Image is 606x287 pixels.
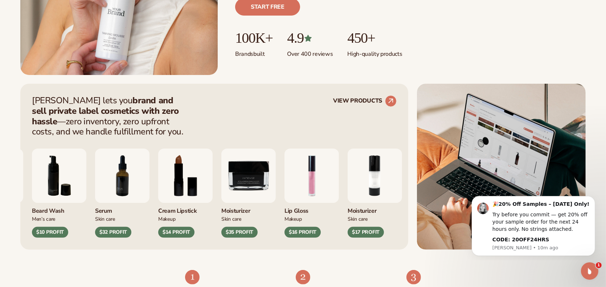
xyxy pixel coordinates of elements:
img: Moisturizing lotion. [348,149,402,203]
div: Beard Wash [32,203,86,215]
img: Luxury cream lipstick. [158,149,213,203]
div: Moisturizer [221,203,276,215]
img: Foaming beard wash. [32,149,86,203]
div: Skin Care [348,215,402,222]
p: High-quality products [347,46,402,58]
div: Skin Care [221,215,276,222]
div: 8 / 9 [158,149,213,238]
div: Lip Gloss [284,203,339,215]
iframe: Intercom live chat [581,262,598,280]
img: Shopify Image 5 [296,270,310,284]
img: Shopify Image 6 [406,270,421,284]
div: $16 PROFIT [284,227,321,238]
p: Brands built [235,46,273,58]
div: Moisturizer [348,203,402,215]
p: Over 400 reviews [287,46,333,58]
img: Shopify Image 4 [185,270,200,284]
strong: brand and sell private label cosmetics with zero hassle [32,95,179,127]
div: 2 / 9 [348,149,402,238]
span: 1 [596,262,602,268]
div: Men’s Care [32,215,86,222]
iframe: Intercom notifications message [461,190,606,260]
p: 100K+ [235,30,273,46]
img: Pink lip gloss. [284,149,339,203]
div: 7 / 9 [95,149,150,238]
a: VIEW PRODUCTS [333,95,397,107]
div: 9 / 9 [221,149,276,238]
p: [PERSON_NAME] lets you —zero inventory, zero upfront costs, and we handle fulfillment for you. [32,95,188,137]
div: $17 PROFIT [348,227,384,238]
div: $10 PROFIT [32,227,68,238]
div: $14 PROFIT [158,227,195,238]
p: 4.9 [287,30,333,46]
img: Collagen and retinol serum. [95,149,150,203]
div: Cream Lipstick [158,203,213,215]
div: 1 / 9 [284,149,339,238]
div: $32 PROFIT [95,227,131,238]
div: Makeup [284,215,339,222]
div: Makeup [158,215,213,222]
p: 450+ [347,30,402,46]
img: Moisturizer. [221,149,276,203]
div: $35 PROFIT [221,227,258,238]
div: 6 / 9 [32,149,86,238]
div: Skin Care [95,215,150,222]
img: Shopify Image 2 [417,84,586,250]
div: Serum [95,203,150,215]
